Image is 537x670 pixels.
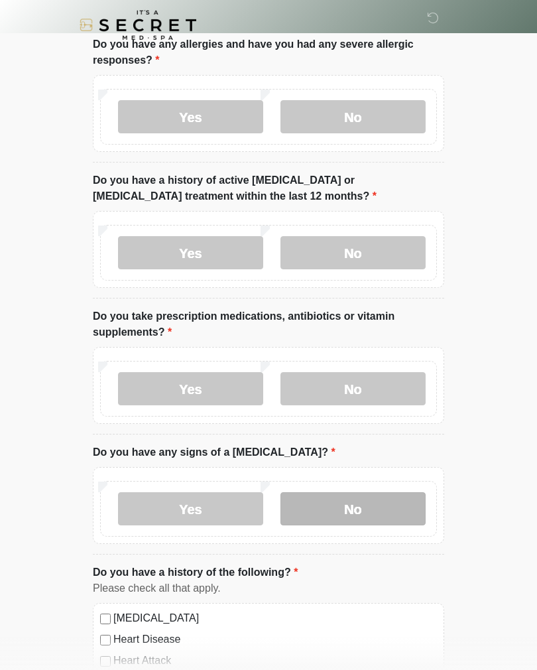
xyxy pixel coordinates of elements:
div: Please check all that apply. [93,580,444,596]
label: Do you have any signs of a [MEDICAL_DATA]? [93,444,335,460]
label: Do you have any allergies and have you had any severe allergic responses? [93,36,444,68]
input: [MEDICAL_DATA] [100,614,111,624]
img: It's A Secret Med Spa Logo [80,10,196,40]
label: Do you have a history of active [MEDICAL_DATA] or [MEDICAL_DATA] treatment within the last 12 mon... [93,172,444,204]
label: Yes [118,236,263,269]
label: Yes [118,492,263,525]
label: Do you have a history of the following? [93,565,298,580]
input: Heart Attack [100,656,111,667]
input: Heart Disease [100,635,111,645]
label: Do you take prescription medications, antibiotics or vitamin supplements? [93,308,444,340]
label: No [280,236,426,269]
label: Heart Disease [113,632,437,647]
label: [MEDICAL_DATA] [113,610,437,626]
label: Yes [118,100,263,133]
label: No [280,100,426,133]
label: No [280,492,426,525]
label: Heart Attack [113,653,437,669]
label: Yes [118,372,263,405]
label: No [280,372,426,405]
